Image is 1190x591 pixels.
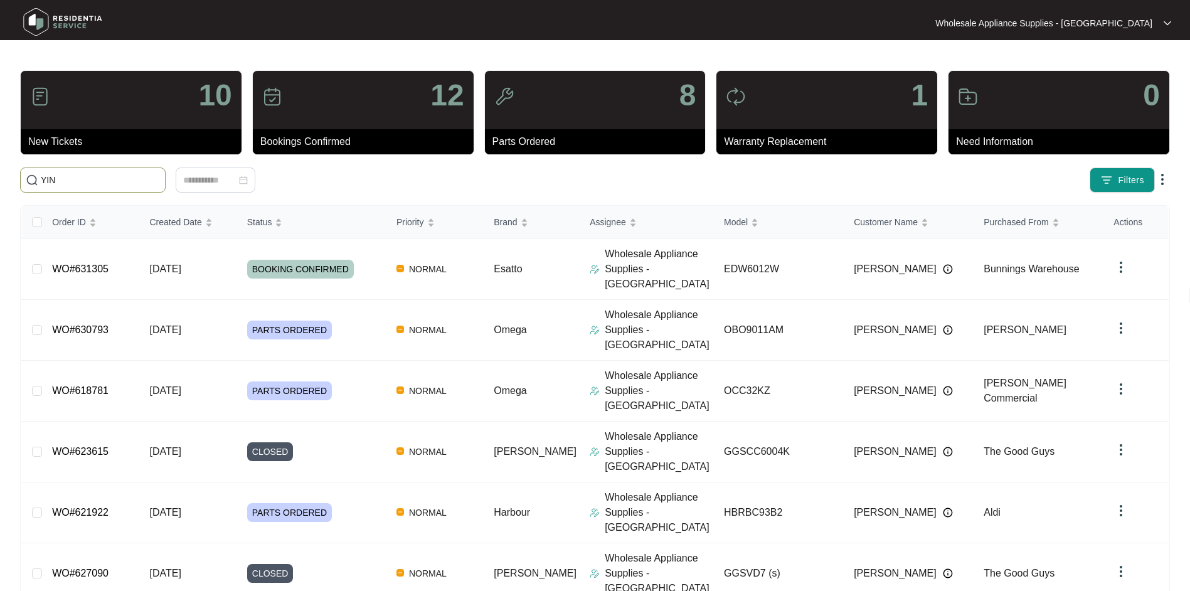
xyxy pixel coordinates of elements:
[943,386,953,396] img: Info icon
[984,378,1066,403] span: [PERSON_NAME] Commercial
[30,87,50,107] img: icon
[396,215,424,229] span: Priority
[854,322,937,338] span: [PERSON_NAME]
[1164,20,1171,26] img: dropdown arrow
[854,262,937,277] span: [PERSON_NAME]
[984,215,1048,229] span: Purchased From
[396,265,404,272] img: Vercel Logo
[1155,172,1170,187] img: dropdown arrow
[590,386,600,396] img: Assigner Icon
[1143,80,1160,110] p: 0
[149,507,181,518] span: [DATE]
[52,568,109,578] a: WO#627090
[605,247,714,292] p: Wholesale Appliance Supplies - [GEOGRAPHIC_DATA]
[430,80,464,110] p: 12
[52,507,109,518] a: WO#621922
[247,503,332,522] span: PARTS ORDERED
[404,505,452,520] span: NORMAL
[1113,564,1129,579] img: dropdown arrow
[247,215,272,229] span: Status
[26,174,38,186] img: search-icon
[139,206,236,239] th: Created Date
[494,264,522,274] span: Esatto
[911,80,928,110] p: 1
[590,508,600,518] img: Assigner Icon
[984,264,1079,274] span: Bunnings Warehouse
[714,206,844,239] th: Model
[580,206,714,239] th: Assignee
[494,87,514,107] img: icon
[1113,321,1129,336] img: dropdown arrow
[396,326,404,333] img: Vercel Logo
[198,80,231,110] p: 10
[724,215,748,229] span: Model
[1103,206,1169,239] th: Actions
[984,568,1055,578] span: The Good Guys
[984,507,1001,518] span: Aldi
[854,444,937,459] span: [PERSON_NAME]
[404,262,452,277] span: NORMAL
[484,206,580,239] th: Brand
[590,325,600,335] img: Assigner Icon
[404,322,452,338] span: NORMAL
[1118,174,1144,187] span: Filters
[149,215,201,229] span: Created Date
[247,381,332,400] span: PARTS ORDERED
[247,442,294,461] span: CLOSED
[247,260,354,279] span: BOOKING CONFIRMED
[404,566,452,581] span: NORMAL
[19,3,107,41] img: residentia service logo
[714,361,844,422] td: OCC32KZ
[28,134,242,149] p: New Tickets
[590,447,600,457] img: Assigner Icon
[590,215,626,229] span: Assignee
[679,80,696,110] p: 8
[396,386,404,394] img: Vercel Logo
[605,490,714,535] p: Wholesale Appliance Supplies - [GEOGRAPHIC_DATA]
[52,264,109,274] a: WO#631305
[956,134,1169,149] p: Need Information
[605,368,714,413] p: Wholesale Appliance Supplies - [GEOGRAPHIC_DATA]
[714,482,844,543] td: HBRBC93B2
[844,206,974,239] th: Customer Name
[52,215,86,229] span: Order ID
[386,206,484,239] th: Priority
[396,447,404,455] img: Vercel Logo
[714,300,844,361] td: OBO9011AM
[1113,260,1129,275] img: dropdown arrow
[494,324,526,335] span: Omega
[149,446,181,457] span: [DATE]
[42,206,139,239] th: Order ID
[943,447,953,457] img: Info icon
[247,321,332,339] span: PARTS ORDERED
[854,383,937,398] span: [PERSON_NAME]
[52,324,109,335] a: WO#630793
[52,385,109,396] a: WO#618781
[494,215,517,229] span: Brand
[52,446,109,457] a: WO#623615
[984,324,1066,335] span: [PERSON_NAME]
[590,264,600,274] img: Assigner Icon
[1113,442,1129,457] img: dropdown arrow
[590,568,600,578] img: Assigner Icon
[714,422,844,482] td: GGSCC6004K
[149,264,181,274] span: [DATE]
[494,507,530,518] span: Harbour
[724,134,937,149] p: Warranty Replacement
[943,264,953,274] img: Info icon
[41,173,160,187] input: Search by Order Id, Assignee Name, Customer Name, Brand and Model
[247,564,294,583] span: CLOSED
[1113,503,1129,518] img: dropdown arrow
[943,325,953,335] img: Info icon
[605,307,714,353] p: Wholesale Appliance Supplies - [GEOGRAPHIC_DATA]
[492,134,706,149] p: Parts Ordered
[943,508,953,518] img: Info icon
[494,385,526,396] span: Omega
[237,206,386,239] th: Status
[605,429,714,474] p: Wholesale Appliance Supplies - [GEOGRAPHIC_DATA]
[149,568,181,578] span: [DATE]
[1113,381,1129,397] img: dropdown arrow
[726,87,746,107] img: icon
[404,444,452,459] span: NORMAL
[974,206,1103,239] th: Purchased From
